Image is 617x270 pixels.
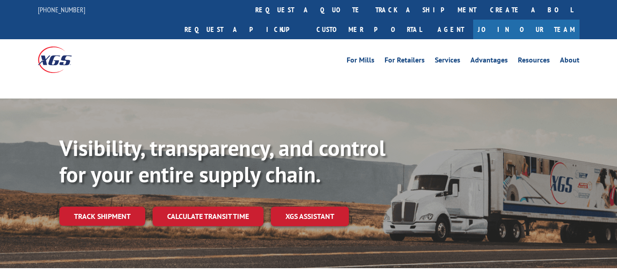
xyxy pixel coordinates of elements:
[473,20,580,39] a: Join Our Team
[59,207,145,226] a: Track shipment
[38,5,85,14] a: [PHONE_NUMBER]
[310,20,428,39] a: Customer Portal
[385,57,425,67] a: For Retailers
[518,57,550,67] a: Resources
[560,57,580,67] a: About
[178,20,310,39] a: Request a pickup
[153,207,264,226] a: Calculate transit time
[428,20,473,39] a: Agent
[271,207,349,226] a: XGS ASSISTANT
[435,57,460,67] a: Services
[347,57,374,67] a: For Mills
[59,134,385,188] b: Visibility, transparency, and control for your entire supply chain.
[470,57,508,67] a: Advantages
